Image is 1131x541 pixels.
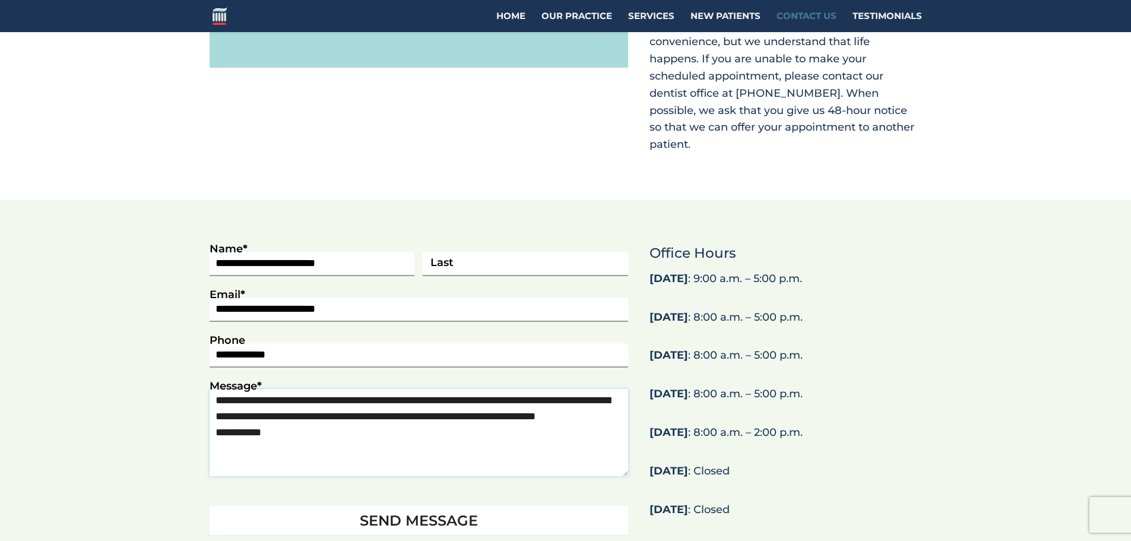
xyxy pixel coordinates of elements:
[650,270,921,298] p: : 9:00 a.m. – 5:00 p.m.
[853,12,922,32] a: Testimonials
[650,501,921,518] p: : Closed
[496,12,525,32] a: Home
[690,12,761,32] a: New Patients
[541,12,612,32] a: Our Practice
[213,7,227,24] img: Aderman Family Dentistry
[628,12,674,32] a: Services
[650,464,688,477] strong: [DATE]
[650,311,688,324] strong: [DATE]
[650,17,921,153] p: We schedule dentist appointments at your convenience, but we understand that life happens. If you...
[650,242,921,270] h2: Office Hours
[650,424,921,452] p: : 8:00 a.m. – 2:00 p.m.
[650,463,921,491] p: : Closed
[650,387,688,400] strong: [DATE]
[650,309,921,337] p: : 8:00 a.m. – 5:00 p.m.
[650,349,688,362] strong: [DATE]
[650,503,688,516] strong: [DATE]
[650,347,921,375] p: : 8:00 a.m. – 5:00 p.m.
[650,385,921,413] p: : 8:00 a.m. – 5:00 p.m.
[650,426,688,439] strong: [DATE]
[210,506,629,535] button: Send Message
[777,12,837,32] a: Contact Us
[650,272,688,285] strong: [DATE]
